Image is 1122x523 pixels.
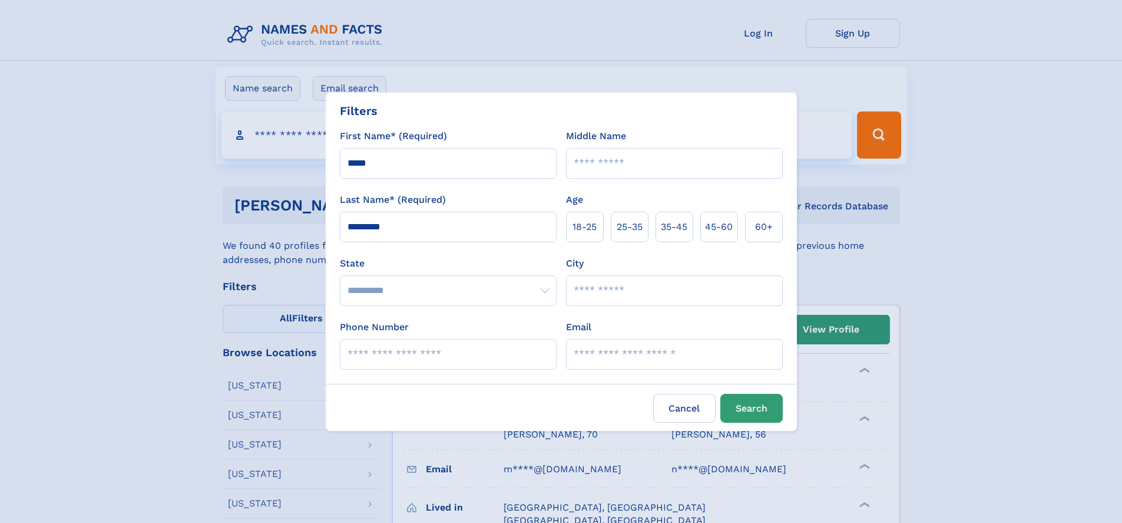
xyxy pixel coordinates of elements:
[340,129,447,143] label: First Name* (Required)
[566,256,584,271] label: City
[705,220,733,234] span: 45‑60
[340,102,378,120] div: Filters
[566,320,591,334] label: Email
[340,256,557,271] label: State
[340,320,409,334] label: Phone Number
[340,193,446,207] label: Last Name* (Required)
[566,129,626,143] label: Middle Name
[661,220,687,234] span: 35‑45
[653,394,716,423] label: Cancel
[566,193,583,207] label: Age
[720,394,783,423] button: Search
[617,220,643,234] span: 25‑35
[755,220,773,234] span: 60+
[572,220,597,234] span: 18‑25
